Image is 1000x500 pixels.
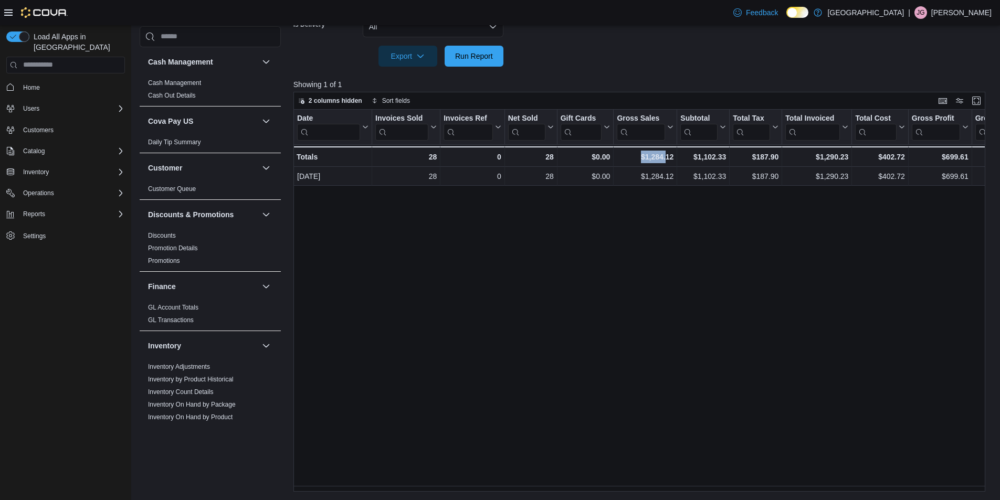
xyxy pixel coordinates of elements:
[560,113,602,140] div: Gift Card Sales
[912,170,969,183] div: $699.61
[19,166,53,178] button: Inventory
[140,77,281,106] div: Cash Management
[508,170,554,183] div: 28
[733,170,778,183] div: $187.90
[148,209,234,220] h3: Discounts & Promotions
[19,230,50,242] a: Settings
[444,151,501,163] div: 0
[148,303,198,312] span: GL Account Totals
[148,138,201,146] span: Daily Tip Summary
[29,31,125,52] span: Load All Apps in [GEOGRAPHIC_DATA]
[375,113,437,140] button: Invoices Sold
[508,113,545,123] div: Net Sold
[148,232,176,239] a: Discounts
[148,400,236,409] span: Inventory On Hand by Package
[297,113,360,140] div: Date
[148,244,198,252] a: Promotion Details
[444,113,492,123] div: Invoices Ref
[931,6,992,19] p: [PERSON_NAME]
[444,170,501,183] div: 0
[855,113,896,140] div: Total Cost
[23,210,45,218] span: Reports
[680,113,726,140] button: Subtotal
[19,187,58,199] button: Operations
[19,208,125,220] span: Reports
[19,81,44,94] a: Home
[914,6,927,19] div: Jesus Gonzalez
[508,113,553,140] button: Net Sold
[148,116,258,126] button: Cova Pay US
[2,101,129,116] button: Users
[148,316,194,324] a: GL Transactions
[378,46,437,67] button: Export
[260,280,272,293] button: Finance
[23,147,45,155] span: Catalog
[375,113,428,140] div: Invoices Sold
[785,113,840,140] div: Total Invoiced
[260,162,272,174] button: Customer
[148,57,213,67] h3: Cash Management
[786,7,808,18] input: Dark Mode
[785,170,848,183] div: $1,290.23
[617,113,665,140] div: Gross Sales
[23,83,40,92] span: Home
[908,6,910,19] p: |
[148,79,201,87] span: Cash Management
[508,113,545,140] div: Net Sold
[2,228,129,243] button: Settings
[148,185,196,193] a: Customer Queue
[140,229,281,271] div: Discounts & Promotions
[148,375,234,384] span: Inventory by Product Historical
[19,81,125,94] span: Home
[294,94,366,107] button: 2 columns hidden
[2,186,129,200] button: Operations
[140,136,281,153] div: Cova Pay US
[508,151,553,163] div: 28
[912,113,960,140] div: Gross Profit
[148,413,233,421] a: Inventory On Hand by Product
[936,94,949,107] button: Keyboard shortcuts
[970,94,983,107] button: Enter fullscreen
[560,113,602,123] div: Gift Cards
[444,113,501,140] button: Invoices Ref
[260,115,272,127] button: Cova Pay US
[680,113,718,140] div: Subtotal
[953,94,966,107] button: Display options
[260,208,272,221] button: Discounts & Promotions
[23,232,46,240] span: Settings
[617,151,673,163] div: $1,284.12
[19,145,125,157] span: Catalog
[148,341,258,351] button: Inventory
[917,6,924,19] span: JG
[375,113,428,123] div: Invoices Sold
[19,123,125,136] span: Customers
[617,113,665,123] div: Gross Sales
[23,168,49,176] span: Inventory
[367,94,414,107] button: Sort fields
[560,151,610,163] div: $0.00
[382,97,410,105] span: Sort fields
[148,163,258,173] button: Customer
[2,144,129,158] button: Catalog
[148,91,196,100] span: Cash Out Details
[444,113,492,140] div: Invoices Ref
[297,113,369,140] button: Date
[2,165,129,179] button: Inventory
[19,102,125,115] span: Users
[617,113,673,140] button: Gross Sales
[148,209,258,220] button: Discounts & Promotions
[260,339,272,352] button: Inventory
[746,7,778,18] span: Feedback
[375,151,437,163] div: 28
[21,7,68,18] img: Cova
[855,113,904,140] button: Total Cost
[23,104,39,113] span: Users
[680,113,718,123] div: Subtotal
[19,229,125,242] span: Settings
[23,189,54,197] span: Operations
[19,124,58,136] a: Customers
[297,151,369,163] div: Totals
[385,46,431,67] span: Export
